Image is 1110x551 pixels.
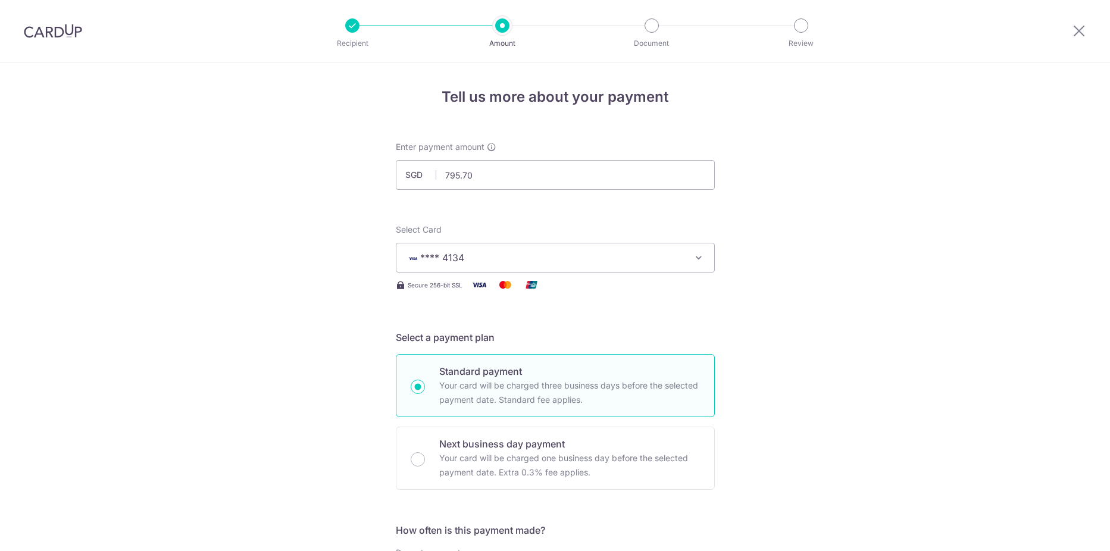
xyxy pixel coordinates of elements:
span: SGD [405,169,436,181]
p: Your card will be charged one business day before the selected payment date. Extra 0.3% fee applies. [439,451,700,480]
img: CardUp [24,24,82,38]
p: Your card will be charged three business days before the selected payment date. Standard fee appl... [439,378,700,407]
p: Recipient [308,37,396,49]
span: Secure 256-bit SSL [408,280,462,290]
p: Standard payment [439,364,700,378]
p: Amount [458,37,546,49]
iframe: Opens a widget where you can find more information [1034,515,1098,545]
input: 0.00 [396,160,715,190]
span: translation missing: en.payables.payment_networks.credit_card.summary.labels.select_card [396,224,442,234]
h5: How often is this payment made? [396,523,715,537]
img: Visa [467,277,491,292]
img: VISA [406,254,420,262]
h4: Tell us more about your payment [396,86,715,108]
span: Enter payment amount [396,141,484,153]
p: Document [608,37,696,49]
p: Review [757,37,845,49]
h5: Select a payment plan [396,330,715,345]
p: Next business day payment [439,437,700,451]
img: Union Pay [520,277,543,292]
img: Mastercard [493,277,517,292]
